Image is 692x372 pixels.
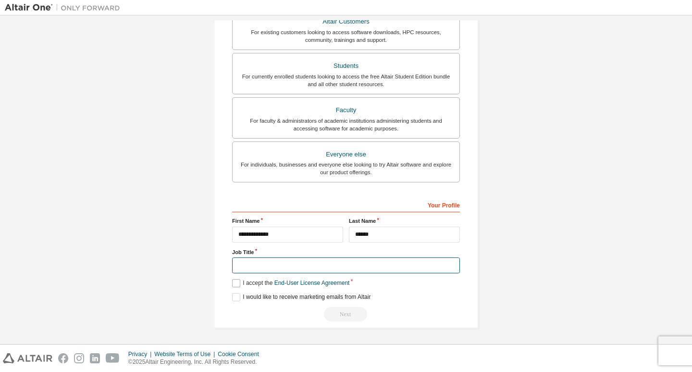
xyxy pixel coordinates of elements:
div: Everyone else [238,148,454,161]
div: Privacy [128,350,154,358]
div: For currently enrolled students looking to access the free Altair Student Edition bundle and all ... [238,73,454,88]
div: For faculty & administrators of academic institutions administering students and accessing softwa... [238,117,454,132]
img: altair_logo.svg [3,353,52,363]
div: For individuals, businesses and everyone else looking to try Altair software and explore our prod... [238,161,454,176]
img: Altair One [5,3,125,13]
img: facebook.svg [58,353,68,363]
p: © 2025 Altair Engineering, Inc. All Rights Reserved. [128,358,265,366]
div: Altair Customers [238,15,454,28]
label: First Name [232,217,343,225]
img: instagram.svg [74,353,84,363]
div: Faculty [238,103,454,117]
img: linkedin.svg [90,353,100,363]
label: Job Title [232,248,460,256]
img: youtube.svg [106,353,120,363]
div: Students [238,59,454,73]
div: Your Profile [232,197,460,212]
div: For existing customers looking to access software downloads, HPC resources, community, trainings ... [238,28,454,44]
div: Fix issues to continue [232,307,460,321]
label: I would like to receive marketing emails from Altair [232,293,371,301]
label: Last Name [349,217,460,225]
a: End-User License Agreement [274,280,350,286]
div: Website Terms of Use [154,350,218,358]
label: I accept the [232,279,349,287]
div: Cookie Consent [218,350,264,358]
